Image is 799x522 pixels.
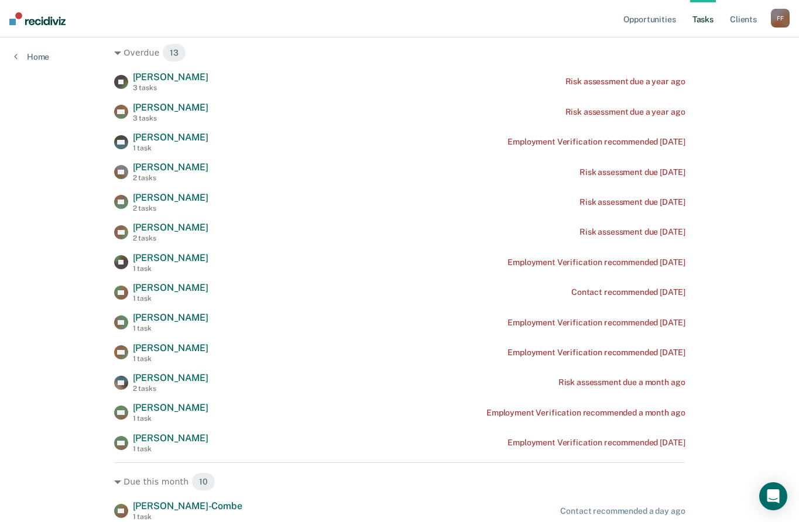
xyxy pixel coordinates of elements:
div: 1 task [133,324,208,332]
div: 2 tasks [133,174,208,182]
span: [PERSON_NAME] [133,102,208,113]
span: [PERSON_NAME] [133,71,208,83]
div: Employment Verification recommended a month ago [486,408,685,418]
div: 2 tasks [133,204,208,212]
div: Risk assessment due a year ago [565,107,685,117]
span: [PERSON_NAME] [133,432,208,444]
img: Recidiviz [9,12,66,25]
div: Employment Verification recommended [DATE] [507,137,685,147]
span: [PERSON_NAME] [133,222,208,233]
div: 1 task [133,445,208,453]
div: Risk assessment due a year ago [565,77,685,87]
div: Risk assessment due [DATE] [579,197,685,207]
span: [PERSON_NAME] [133,342,208,353]
div: 1 task [133,265,208,273]
div: Risk assessment due [DATE] [579,227,685,237]
span: [PERSON_NAME] [133,192,208,203]
span: [PERSON_NAME] [133,372,208,383]
div: Employment Verification recommended [DATE] [507,438,685,448]
span: [PERSON_NAME] [133,282,208,293]
span: [PERSON_NAME] [133,312,208,323]
div: 1 task [133,355,208,363]
span: [PERSON_NAME] [133,132,208,143]
span: [PERSON_NAME] [133,252,208,263]
div: Risk assessment due [DATE] [579,167,685,177]
div: Open Intercom Messenger [759,482,787,510]
div: 1 task [133,144,208,152]
span: 10 [191,472,215,491]
div: Employment Verification recommended [DATE] [507,348,685,358]
div: F F [771,9,790,28]
a: Home [14,51,49,62]
div: Employment Verification recommended [DATE] [507,257,685,267]
button: FF [771,9,790,28]
span: [PERSON_NAME] [133,402,208,413]
div: Risk assessment due a month ago [558,377,685,387]
div: 3 tasks [133,84,208,92]
div: 1 task [133,414,208,423]
div: Contact recommended [DATE] [571,287,685,297]
span: 13 [162,43,186,62]
div: Overdue 13 [114,43,685,62]
div: Employment Verification recommended [DATE] [507,318,685,328]
div: 1 task [133,513,242,521]
div: 1 task [133,294,208,303]
span: [PERSON_NAME] [133,162,208,173]
div: 3 tasks [133,114,208,122]
span: [PERSON_NAME]-Combe [133,500,242,511]
div: 2 tasks [133,384,208,393]
div: Contact recommended a day ago [560,506,685,516]
div: Due this month 10 [114,472,685,491]
div: 2 tasks [133,234,208,242]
